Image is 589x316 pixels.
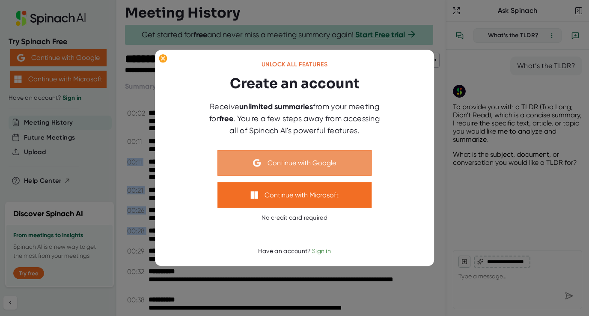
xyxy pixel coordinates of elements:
[219,114,233,124] b: free
[262,61,328,69] div: Unlock all features
[217,182,372,208] button: Continue with Microsoft
[205,101,384,137] div: Receive from your meeting for . You're a few steps away from accessing all of Spinach AI's powerf...
[230,74,360,94] h3: Create an account
[239,102,313,112] b: unlimited summaries
[253,159,261,167] img: Aehbyd4JwY73AAAAAElFTkSuQmCC
[258,247,331,255] div: Have an account?
[262,215,327,222] div: No credit card required
[217,150,372,176] button: Continue with Google
[312,247,331,254] span: Sign in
